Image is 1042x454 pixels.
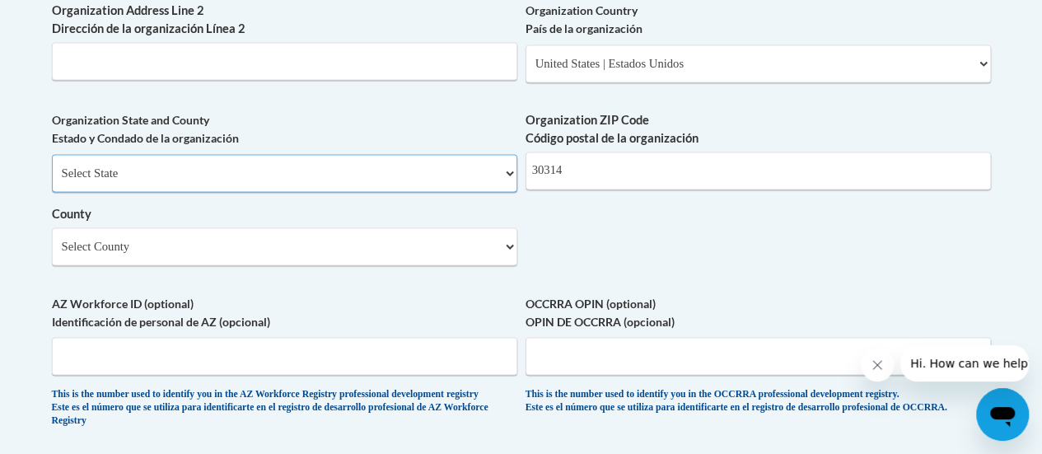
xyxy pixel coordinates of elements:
[526,152,991,190] input: Metadata input
[526,387,991,414] div: This is the number used to identify you in the OCCRRA professional development registry. Este es ...
[52,387,517,428] div: This is the number used to identify you in the AZ Workforce Registry professional development reg...
[900,345,1029,381] iframe: Message from company
[861,349,894,381] iframe: Close message
[52,2,517,38] label: Organization Address Line 2 Dirección de la organización Línea 2
[976,388,1029,441] iframe: Button to launch messaging window
[526,111,991,147] label: Organization ZIP Code Código postal de la organización
[10,12,133,25] span: Hi. How can we help?
[526,2,991,38] label: Organization Country País de la organización
[52,294,517,330] label: AZ Workforce ID (optional) Identificación de personal de AZ (opcional)
[52,205,517,223] label: County
[526,294,991,330] label: OCCRRA OPIN (optional) OPIN DE OCCRRA (opcional)
[52,42,517,80] input: Metadata input
[52,111,517,147] label: Organization State and County Estado y Condado de la organización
